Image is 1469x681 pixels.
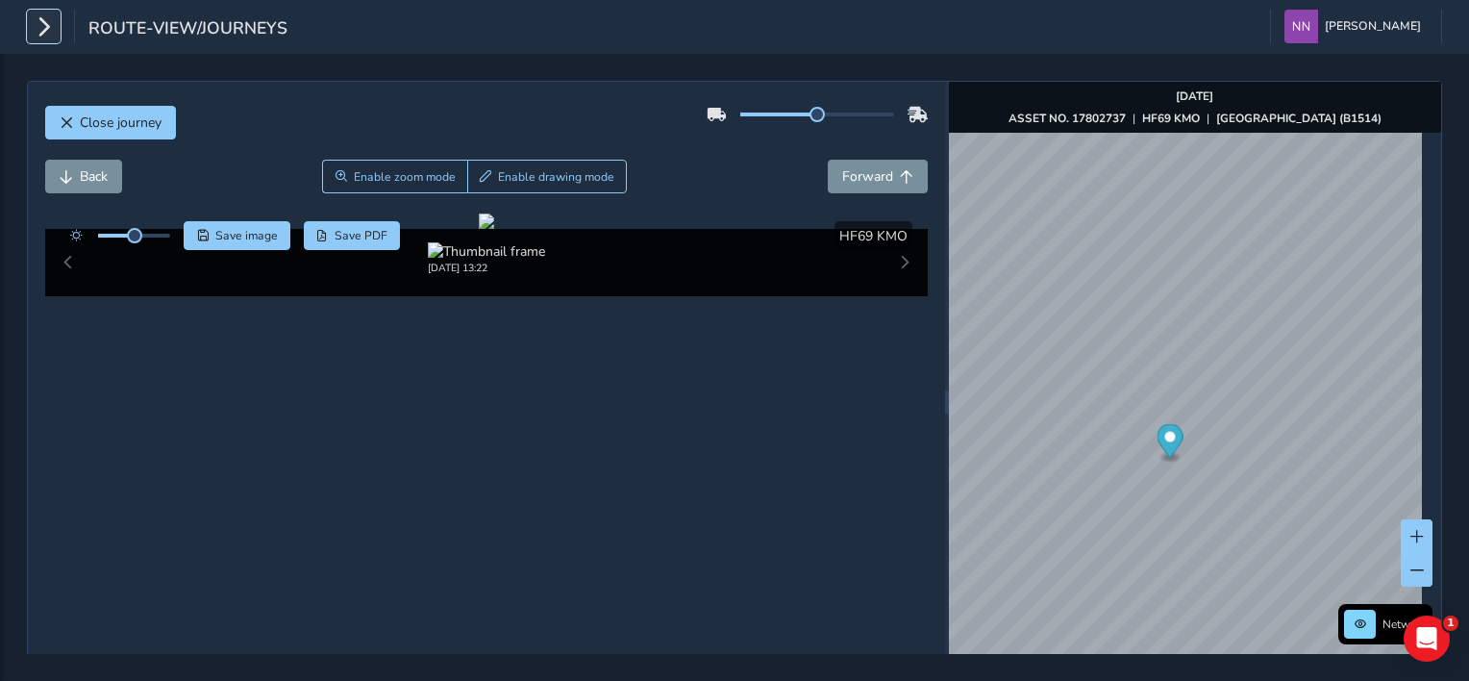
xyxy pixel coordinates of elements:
[215,228,278,243] span: Save image
[80,167,108,186] span: Back
[1284,10,1318,43] img: diamond-layout
[428,261,545,275] div: [DATE] 13:22
[467,160,628,193] button: Draw
[304,221,401,250] button: PDF
[354,169,456,185] span: Enable zoom mode
[828,160,928,193] button: Forward
[1443,616,1458,631] span: 1
[842,167,893,186] span: Forward
[322,160,467,193] button: Zoom
[88,16,287,43] span: route-view/journeys
[1325,10,1421,43] span: [PERSON_NAME]
[45,106,176,139] button: Close journey
[1008,111,1382,126] div: | |
[335,228,387,243] span: Save PDF
[1216,111,1382,126] strong: [GEOGRAPHIC_DATA] (B1514)
[1176,88,1213,104] strong: [DATE]
[1142,111,1200,126] strong: HF69 KMO
[1404,616,1450,662] iframe: Intercom live chat
[1382,617,1427,632] span: Network
[45,160,122,193] button: Back
[80,113,162,132] span: Close journey
[428,242,545,261] img: Thumbnail frame
[1284,10,1428,43] button: [PERSON_NAME]
[184,221,290,250] button: Save
[1008,111,1126,126] strong: ASSET NO. 17802737
[1157,424,1183,464] div: Map marker
[839,227,908,245] span: HF69 KMO
[498,169,614,185] span: Enable drawing mode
